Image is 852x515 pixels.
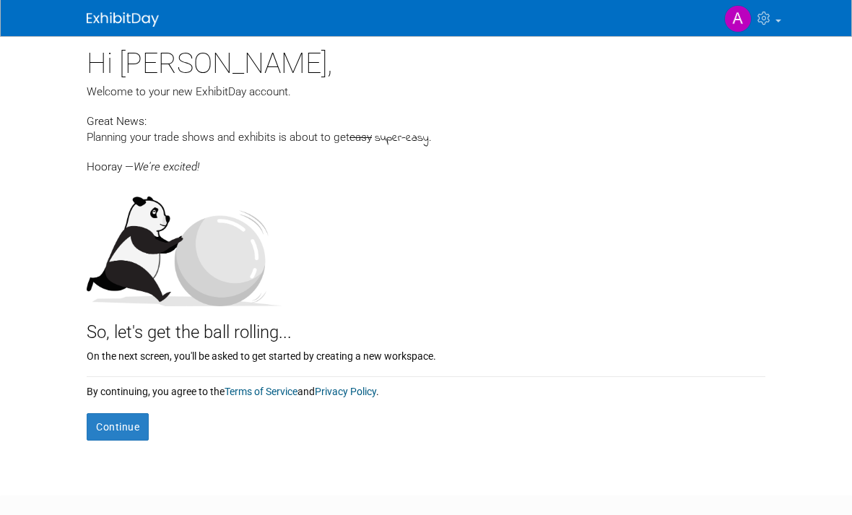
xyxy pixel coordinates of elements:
[87,182,282,306] img: Let's get the ball rolling
[134,160,199,173] span: We're excited!
[87,147,765,175] div: Hooray —
[87,84,765,100] div: Welcome to your new ExhibitDay account.
[87,113,765,129] div: Great News:
[87,129,765,147] div: Planning your trade shows and exhibits is about to get .
[349,131,372,144] span: easy
[87,377,765,399] div: By continuing, you agree to the and .
[87,36,765,84] div: Hi [PERSON_NAME],
[87,413,149,441] button: Continue
[87,12,159,27] img: ExhibitDay
[315,386,376,397] a: Privacy Policy
[724,5,752,33] img: Ankita Rashid
[225,386,297,397] a: Terms of Service
[87,306,765,345] div: So, let's get the ball rolling...
[87,345,765,363] div: On the next screen, you'll be asked to get started by creating a new workspace.
[375,130,429,147] span: super-easy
